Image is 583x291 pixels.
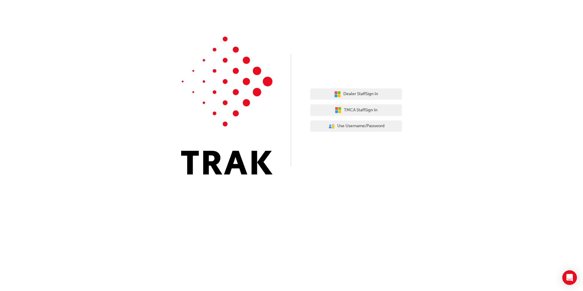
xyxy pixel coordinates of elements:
button: Dealer StaffSign In [310,88,402,100]
span: TMCA Staff Sign In [344,107,377,114]
button: TMCA StaffSign In [310,104,402,116]
span: Use Username/Password [337,123,384,130]
span: Dealer Staff Sign In [343,91,378,98]
div: Open Intercom Messenger [562,270,577,285]
img: Trak [181,37,273,174]
button: Use Username/Password [310,120,402,132]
